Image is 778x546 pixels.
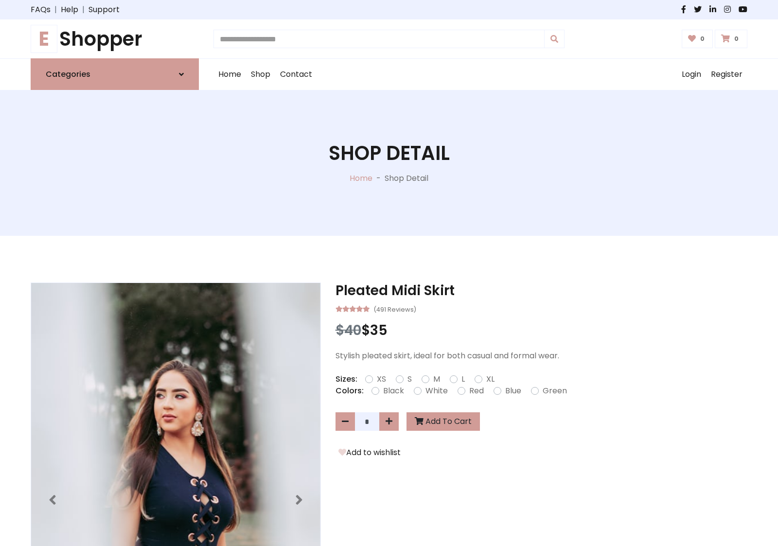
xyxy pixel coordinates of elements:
p: Stylish pleated skirt, ideal for both casual and formal wear. [336,350,747,362]
a: Register [706,59,747,90]
label: Blue [505,385,521,397]
h1: Shop Detail [329,141,450,165]
span: | [78,4,88,16]
p: Shop Detail [385,173,428,184]
label: Red [469,385,484,397]
a: 0 [715,30,747,48]
label: S [407,373,412,385]
p: - [372,173,385,184]
span: | [51,4,61,16]
label: White [425,385,448,397]
a: 0 [682,30,713,48]
a: Home [213,59,246,90]
label: XS [377,373,386,385]
h6: Categories [46,70,90,79]
a: FAQs [31,4,51,16]
span: E [31,25,57,53]
p: Sizes: [336,373,357,385]
a: Help [61,4,78,16]
a: Shop [246,59,275,90]
a: Login [677,59,706,90]
label: XL [486,373,495,385]
p: Colors: [336,385,364,397]
a: Categories [31,58,199,90]
button: Add To Cart [407,412,480,431]
a: Contact [275,59,317,90]
label: L [461,373,465,385]
span: 0 [698,35,707,43]
button: Add to wishlist [336,446,404,459]
a: Support [88,4,120,16]
span: 0 [732,35,741,43]
label: Black [383,385,404,397]
h3: Pleated Midi Skirt [336,282,747,299]
h3: $ [336,322,747,339]
a: Home [350,173,372,184]
span: $40 [336,321,361,340]
h1: Shopper [31,27,199,51]
span: 35 [370,321,388,340]
label: M [433,373,440,385]
label: Green [543,385,567,397]
a: EShopper [31,27,199,51]
small: (491 Reviews) [373,303,416,315]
